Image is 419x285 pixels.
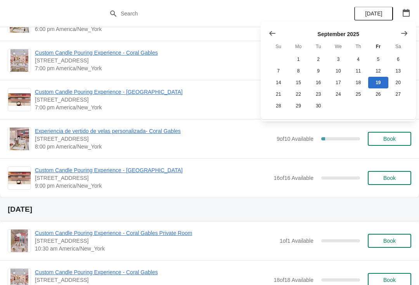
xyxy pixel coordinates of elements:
button: Saturday September 20 2025 [388,77,408,88]
button: Monday September 15 2025 [288,77,308,88]
button: Book [368,171,411,185]
button: Tuesday September 30 2025 [308,100,328,112]
button: Wednesday September 10 2025 [328,65,348,77]
button: Book [368,132,411,146]
button: Show previous month, August 2025 [265,26,279,40]
button: Sunday September 28 2025 [268,100,288,112]
span: [STREET_ADDRESS] [35,96,270,104]
span: Custom Candle Pouring Experience - [GEOGRAPHIC_DATA] [35,166,270,174]
button: Saturday September 13 2025 [388,65,408,77]
button: Tuesday September 2 2025 [308,54,328,65]
button: Thursday September 11 2025 [348,65,368,77]
button: Sunday September 21 2025 [268,88,288,100]
span: 9 of 10 Available [277,136,313,142]
img: Experiencia de vertido de velas personalizada- Coral Gables | 154 Giralda Avenue, Coral Gables, F... [10,128,29,150]
span: 1 of 1 Available [280,238,313,244]
button: Saturday September 6 2025 [388,54,408,65]
th: Saturday [388,40,408,54]
span: [STREET_ADDRESS] [35,237,276,245]
span: 9:00 pm America/New_York [35,182,270,190]
th: Monday [288,40,308,54]
span: 16 of 16 Available [274,175,313,181]
span: [STREET_ADDRESS] [35,135,273,143]
th: Tuesday [308,40,328,54]
img: Custom Candle Pouring Experience - Fort Lauderdale | 914 East Las Olas Boulevard, Fort Lauderdale... [8,93,31,106]
button: Thursday September 25 2025 [348,88,368,100]
button: Book [368,234,411,248]
span: 6:00 pm America/New_York [35,25,270,33]
span: Book [383,238,396,244]
button: [DATE] [354,7,393,21]
span: Experiencia de vertido de velas personalizada- Coral Gables [35,127,273,135]
span: Book [383,175,396,181]
button: Monday September 22 2025 [288,88,308,100]
input: Search [120,7,314,21]
button: Tuesday September 9 2025 [308,65,328,77]
span: Custom Candle Pouring Experience - Coral Gables [35,49,273,57]
button: Wednesday September 24 2025 [328,88,348,100]
button: Friday September 26 2025 [368,88,388,100]
button: Show next month, October 2025 [397,26,411,40]
button: Thursday September 18 2025 [348,77,368,88]
span: 10:30 am America/New_York [35,245,276,252]
span: [DATE] [365,10,382,17]
img: Custom Candle Pouring Experience - Coral Gables Private Room | 154 Giralda Avenue, Coral Gables, ... [11,230,28,252]
h2: [DATE] [8,206,411,213]
span: [STREET_ADDRESS] [35,276,270,284]
button: Tuesday September 16 2025 [308,77,328,88]
span: Book [383,277,396,283]
button: Wednesday September 17 2025 [328,77,348,88]
button: Sunday September 14 2025 [268,77,288,88]
span: Custom Candle Pouring Experience - [GEOGRAPHIC_DATA] [35,88,270,96]
span: Custom Candle Pouring Experience - Coral Gables Private Room [35,229,276,237]
th: Thursday [348,40,368,54]
button: Monday September 1 2025 [288,54,308,65]
span: Book [383,136,396,142]
button: Friday September 12 2025 [368,65,388,77]
button: Saturday September 27 2025 [388,88,408,100]
button: Thursday September 4 2025 [348,54,368,65]
th: Wednesday [328,40,348,54]
span: Custom Candle Pouring Experience - Coral Gables [35,268,270,276]
th: Friday [368,40,388,54]
span: [STREET_ADDRESS] [35,57,273,64]
button: Monday September 29 2025 [288,100,308,112]
span: 18 of 18 Available [274,277,313,283]
span: 7:00 pm America/New_York [35,64,273,72]
span: 7:00 pm America/New_York [35,104,270,111]
button: Monday September 8 2025 [288,65,308,77]
button: Wednesday September 3 2025 [328,54,348,65]
span: [STREET_ADDRESS] [35,174,270,182]
button: Tuesday September 23 2025 [308,88,328,100]
img: Custom Candle Pouring Experience - Fort Lauderdale | 914 East Las Olas Boulevard, Fort Lauderdale... [8,172,31,185]
img: Custom Candle Pouring Experience - Coral Gables | 154 Giralda Avenue, Coral Gables, FL, USA | 7:0... [10,49,29,72]
button: Sunday September 7 2025 [268,65,288,77]
button: Today Friday September 19 2025 [368,77,388,88]
button: Friday September 5 2025 [368,54,388,65]
span: 8:00 pm America/New_York [35,143,273,150]
th: Sunday [268,40,288,54]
